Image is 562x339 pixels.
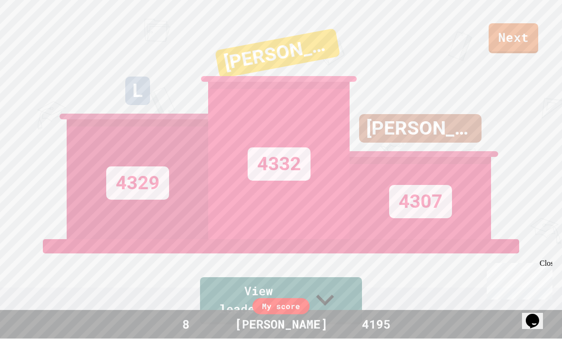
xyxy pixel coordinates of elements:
[200,278,362,325] a: View leaderboard
[4,4,66,60] div: Chat with us now!Close
[389,185,452,219] div: 4307
[252,299,310,315] div: My score
[483,260,552,300] iframe: chat widget
[125,77,150,106] div: L
[225,316,337,334] div: [PERSON_NAME]
[215,29,341,79] div: [PERSON_NAME]
[106,167,169,200] div: 4329
[359,115,482,143] div: [PERSON_NAME]
[150,316,221,334] div: 8
[248,148,311,181] div: 4332
[522,301,552,329] iframe: chat widget
[341,316,412,334] div: 4195
[489,24,538,54] a: Next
